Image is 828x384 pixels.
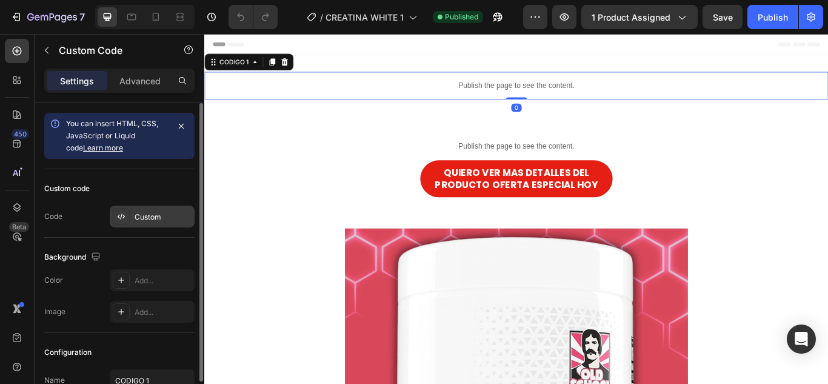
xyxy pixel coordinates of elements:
div: Undo/Redo [229,5,278,29]
p: Settings [60,75,94,87]
button: 1 product assigned [581,5,698,29]
div: Configuration [44,347,92,358]
button: Publish [747,5,798,29]
span: CREATINA WHITE 1 [326,11,404,24]
button: Save [703,5,743,29]
p: Advanced [119,75,161,87]
span: / [320,11,323,24]
a: Learn more [83,143,123,152]
span: Save [713,12,733,22]
button: 7 [5,5,90,29]
div: Add... [135,307,192,318]
p: QUIERO VER MAS DETALLES DEL PRODUCTO OFERTA ESPECIAL HOY [269,155,459,183]
p: 7 [79,10,85,24]
div: Background [44,249,103,266]
div: 0 [358,81,370,91]
div: Publish [758,11,788,24]
div: Image [44,306,65,317]
div: Custom [135,212,192,223]
div: Custom code [44,183,90,194]
div: Add... [135,275,192,286]
p: Custom Code [59,43,162,58]
a: QUIERO VER MAS DETALLES DELPRODUCTO OFERTA ESPECIAL HOY [252,147,476,190]
div: 450 [12,129,29,139]
span: 1 product assigned [592,11,670,24]
div: Color [44,275,63,286]
div: Open Intercom Messenger [787,325,816,354]
span: Published [445,12,478,22]
div: Code [44,211,62,222]
div: Beta [9,222,29,232]
span: You can insert HTML, CSS, JavaScript or Liquid code [66,119,158,152]
iframe: Design area [204,34,828,384]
